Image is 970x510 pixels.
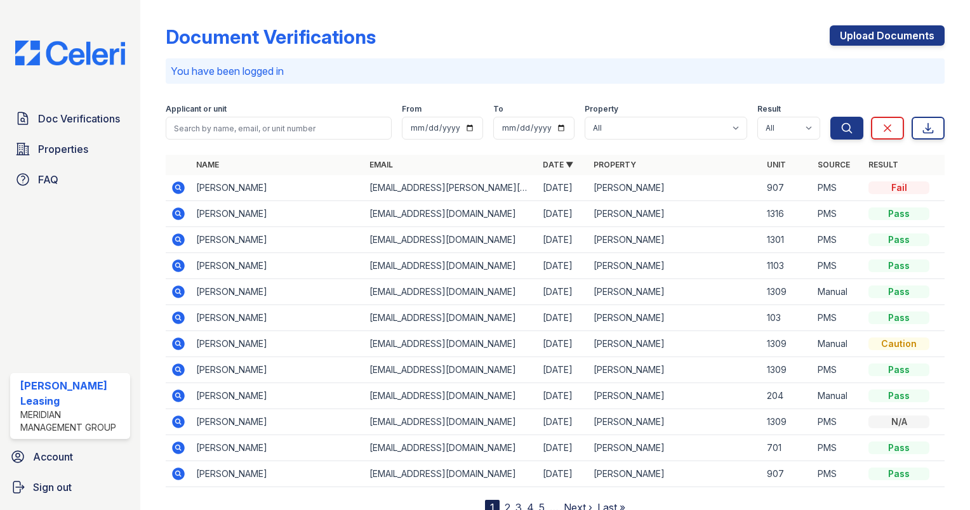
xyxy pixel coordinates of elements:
[10,106,130,131] a: Doc Verifications
[762,227,813,253] td: 1301
[38,111,120,126] span: Doc Verifications
[364,201,538,227] td: [EMAIL_ADDRESS][DOMAIN_NAME]
[588,201,762,227] td: [PERSON_NAME]
[813,175,863,201] td: PMS
[191,201,364,227] td: [PERSON_NAME]
[33,449,73,464] span: Account
[588,357,762,383] td: [PERSON_NAME]
[191,305,364,331] td: [PERSON_NAME]
[538,461,588,487] td: [DATE]
[813,461,863,487] td: PMS
[166,25,376,48] div: Document Verifications
[10,167,130,192] a: FAQ
[538,227,588,253] td: [DATE]
[191,331,364,357] td: [PERSON_NAME]
[588,279,762,305] td: [PERSON_NAME]
[813,409,863,435] td: PMS
[762,279,813,305] td: 1309
[868,389,929,402] div: Pass
[196,160,219,169] a: Name
[813,331,863,357] td: Manual
[191,409,364,435] td: [PERSON_NAME]
[5,474,135,500] a: Sign out
[191,461,364,487] td: [PERSON_NAME]
[364,305,538,331] td: [EMAIL_ADDRESS][DOMAIN_NAME]
[538,409,588,435] td: [DATE]
[588,227,762,253] td: [PERSON_NAME]
[868,285,929,298] div: Pass
[191,279,364,305] td: [PERSON_NAME]
[364,227,538,253] td: [EMAIL_ADDRESS][DOMAIN_NAME]
[588,253,762,279] td: [PERSON_NAME]
[813,201,863,227] td: PMS
[364,383,538,409] td: [EMAIL_ADDRESS][DOMAIN_NAME]
[868,337,929,350] div: Caution
[762,331,813,357] td: 1309
[369,160,393,169] a: Email
[166,104,227,114] label: Applicant or unit
[813,383,863,409] td: Manual
[868,468,929,480] div: Pass
[868,363,929,376] div: Pass
[364,409,538,435] td: [EMAIL_ADDRESS][DOMAIN_NAME]
[538,383,588,409] td: [DATE]
[767,160,786,169] a: Unit
[762,409,813,435] td: 1309
[191,175,364,201] td: [PERSON_NAME]
[364,175,538,201] td: [EMAIL_ADDRESS][PERSON_NAME][DOMAIN_NAME]
[830,25,945,46] a: Upload Documents
[813,279,863,305] td: Manual
[813,253,863,279] td: PMS
[20,409,125,434] div: Meridian Management Group
[588,305,762,331] td: [PERSON_NAME]
[538,331,588,357] td: [DATE]
[402,104,422,114] label: From
[762,383,813,409] td: 204
[868,259,929,272] div: Pass
[757,104,781,114] label: Result
[762,357,813,383] td: 1309
[594,160,636,169] a: Property
[813,305,863,331] td: PMS
[364,435,538,461] td: [EMAIL_ADDRESS][DOMAIN_NAME]
[538,201,588,227] td: [DATE]
[538,253,588,279] td: [DATE]
[588,409,762,435] td: [PERSON_NAME]
[868,441,929,454] div: Pass
[762,461,813,487] td: 907
[364,357,538,383] td: [EMAIL_ADDRESS][DOMAIN_NAME]
[166,117,392,140] input: Search by name, email, or unit number
[38,141,88,157] span: Properties
[868,181,929,194] div: Fail
[762,435,813,461] td: 701
[868,160,898,169] a: Result
[868,233,929,246] div: Pass
[543,160,573,169] a: Date ▼
[818,160,850,169] a: Source
[191,435,364,461] td: [PERSON_NAME]
[588,461,762,487] td: [PERSON_NAME]
[538,175,588,201] td: [DATE]
[588,331,762,357] td: [PERSON_NAME]
[868,207,929,220] div: Pass
[762,253,813,279] td: 1103
[191,253,364,279] td: [PERSON_NAME]
[364,279,538,305] td: [EMAIL_ADDRESS][DOMAIN_NAME]
[538,357,588,383] td: [DATE]
[868,415,929,428] div: N/A
[538,305,588,331] td: [DATE]
[813,435,863,461] td: PMS
[364,461,538,487] td: [EMAIL_ADDRESS][DOMAIN_NAME]
[813,227,863,253] td: PMS
[493,104,503,114] label: To
[5,41,135,65] img: CE_Logo_Blue-a8612792a0a2168367f1c8372b55b34899dd931a85d93a1a3d3e32e68fde9ad4.png
[5,444,135,469] a: Account
[813,357,863,383] td: PMS
[191,227,364,253] td: [PERSON_NAME]
[762,201,813,227] td: 1316
[10,136,130,162] a: Properties
[364,331,538,357] td: [EMAIL_ADDRESS][DOMAIN_NAME]
[588,383,762,409] td: [PERSON_NAME]
[33,480,72,495] span: Sign out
